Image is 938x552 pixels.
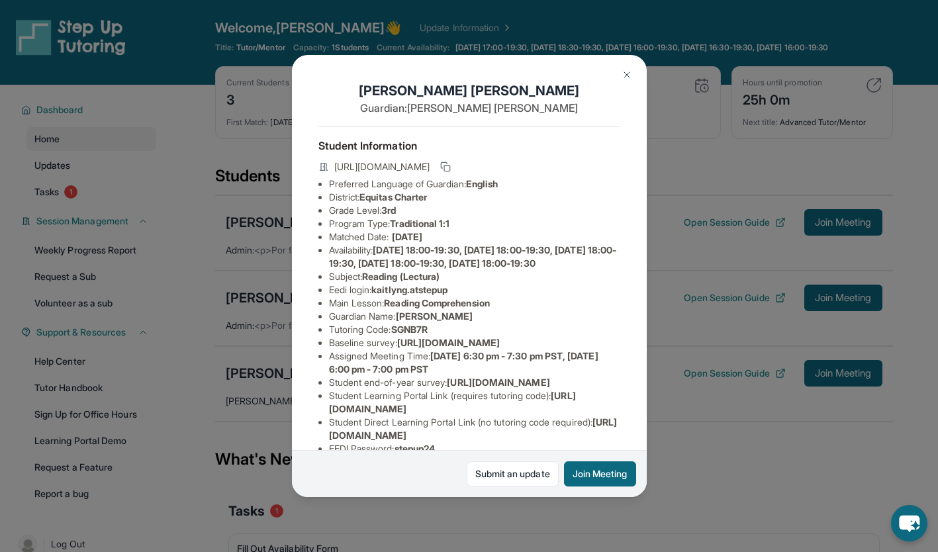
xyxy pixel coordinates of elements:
span: SGNB7R [391,324,428,335]
li: Student Direct Learning Portal Link (no tutoring code required) : [329,416,620,442]
span: Reading Comprehension [384,297,489,308]
h1: [PERSON_NAME] [PERSON_NAME] [318,81,620,100]
li: Main Lesson : [329,297,620,310]
li: Baseline survey : [329,336,620,349]
li: Program Type: [329,217,620,230]
span: Reading (Lectura) [362,271,440,282]
span: [DATE] 6:30 pm - 7:30 pm PST, [DATE] 6:00 pm - 7:00 pm PST [329,350,598,375]
button: Join Meeting [564,461,636,486]
li: Eedi login : [329,283,620,297]
li: Tutoring Code : [329,323,620,336]
p: Guardian: [PERSON_NAME] [PERSON_NAME] [318,100,620,116]
button: chat-button [891,505,927,541]
span: [URL][DOMAIN_NAME] [447,377,549,388]
li: Student end-of-year survey : [329,376,620,389]
li: Guardian Name : [329,310,620,323]
a: Submit an update [467,461,559,486]
span: [URL][DOMAIN_NAME] [334,160,430,173]
li: Availability: [329,244,620,270]
span: [DATE] [392,231,422,242]
li: Preferred Language of Guardian: [329,177,620,191]
li: District: [329,191,620,204]
span: [URL][DOMAIN_NAME] [397,337,500,348]
span: English [466,178,498,189]
li: Matched Date: [329,230,620,244]
button: Copy link [438,159,453,175]
li: Student Learning Portal Link (requires tutoring code) : [329,389,620,416]
span: Traditional 1:1 [390,218,449,229]
span: stepup24 [395,443,436,454]
span: kaitlyng.atstepup [371,284,447,295]
span: 3rd [381,205,396,216]
li: Subject : [329,270,620,283]
li: EEDI Password : [329,442,620,455]
li: Grade Level: [329,204,620,217]
li: Assigned Meeting Time : [329,349,620,376]
img: Close Icon [622,69,632,80]
span: [PERSON_NAME] [396,310,473,322]
h4: Student Information [318,138,620,154]
span: [DATE] 18:00-19:30, [DATE] 18:00-19:30, [DATE] 18:00-19:30, [DATE] 18:00-19:30, [DATE] 18:00-19:30 [329,244,617,269]
span: Equitas Charter [359,191,427,203]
